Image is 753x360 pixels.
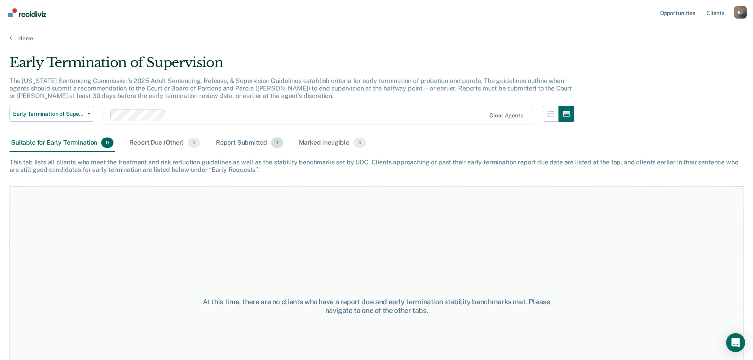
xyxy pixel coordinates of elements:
div: Clear agents [489,112,523,119]
div: Marked Ineligible4 [297,134,368,152]
div: At this time, there are no clients who have a report due and early termination stability benchmar... [193,298,560,315]
div: Report Due (Other)0 [128,134,201,152]
div: Early Termination of Supervision [9,55,574,77]
p: The [US_STATE] Sentencing Commission’s 2025 Adult Sentencing, Release, & Supervision Guidelines e... [9,77,572,100]
button: Profile dropdown button [734,6,747,19]
div: B J [734,6,747,19]
span: Early Termination of Supervision [13,111,84,117]
button: Early Termination of Supervision [9,106,94,122]
a: Home [9,35,744,42]
span: 0 [188,138,200,148]
div: This tab lists all clients who meet the treatment and risk reduction guidelines as well as the st... [9,158,744,173]
img: Recidiviz [8,8,46,17]
span: 0 [101,138,113,148]
span: 4 [353,138,366,148]
span: 1 [271,138,283,148]
div: Suitable for Early Termination0 [9,134,115,152]
div: Report Submitted1 [214,134,285,152]
div: Open Intercom Messenger [726,333,745,352]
